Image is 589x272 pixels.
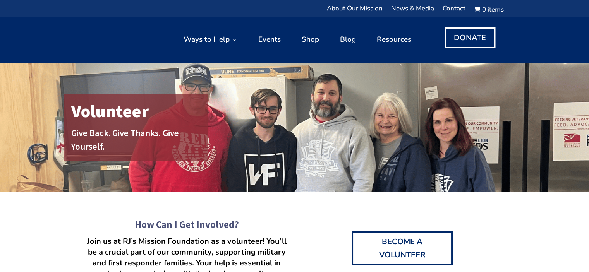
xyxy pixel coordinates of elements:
a: Ways to Help [184,21,237,59]
a: News & Media [391,6,434,15]
a: Events [258,21,281,59]
a: Contact [443,6,465,15]
a: Resources [377,21,411,59]
a: Shop [302,21,319,59]
i: Cart [474,5,482,14]
h2: Give Back. Give Thanks. Give Yourself. [71,127,204,157]
strong: How Can I Get Involved? [135,218,239,231]
span: 0 items [482,7,504,12]
a: Cart0 items [474,6,503,15]
a: About Our Mission [327,6,383,15]
a: DONATE [445,27,495,48]
a: Blog [340,21,356,59]
a: Become a Volunteer [352,231,453,265]
h1: Volunteer [71,98,204,128]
